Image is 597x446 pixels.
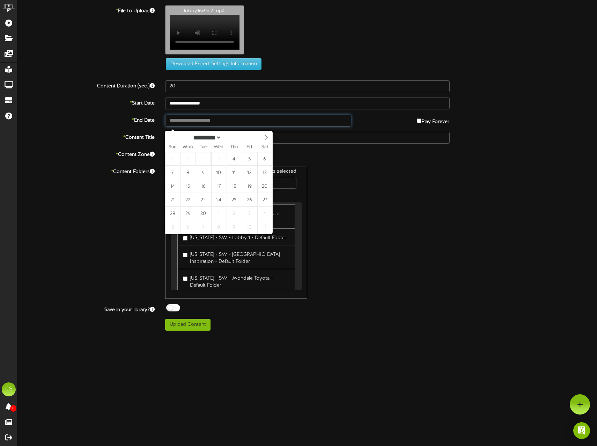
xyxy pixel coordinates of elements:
button: Upload Content [165,319,211,331]
label: Save in your library? [12,304,160,314]
input: [US_STATE] - SW - [GEOGRAPHIC_DATA] Inspiration - Default Folder [183,253,187,257]
span: October 10, 2025 [242,220,257,234]
input: Year [221,134,246,141]
label: [US_STATE] - SW - Avondale Toyota - Default Folder [183,273,290,289]
span: September 30, 2025 [196,207,211,220]
input: [US_STATE] - SW - Avondale Toyota - Default Folder [183,276,187,281]
span: October 4, 2025 [257,207,272,220]
span: September 8, 2025 [180,166,196,179]
span: September 19, 2025 [242,179,257,193]
div: Open Intercom Messenger [573,422,590,439]
span: September 9, 2025 [196,166,211,179]
button: Download Export Settings Information [166,58,261,70]
span: October 7, 2025 [196,220,211,234]
span: Fri [242,145,257,150]
input: [US_STATE] - SW - Lobby 1 - Default Folder [183,236,187,240]
label: File to Upload [12,5,160,15]
span: September 11, 2025 [227,166,242,179]
a: Download Export Settings Information [162,61,261,66]
span: Mon [180,145,196,150]
span: October 6, 2025 [180,220,196,234]
label: Start Date [12,98,160,107]
span: Thu [226,145,242,150]
span: September 27, 2025 [257,193,272,207]
span: Sun [165,145,180,150]
span: September 2, 2025 [196,152,211,166]
span: September 17, 2025 [211,179,226,193]
span: September 25, 2025 [227,193,242,207]
label: Content Duration (sec.) [12,80,160,90]
span: September 16, 2025 [196,179,211,193]
label: Content Folders [12,166,160,175]
span: September 15, 2025 [180,179,196,193]
label: Play Forever [417,115,449,125]
span: September 14, 2025 [165,179,180,193]
span: September 18, 2025 [227,179,242,193]
span: September 5, 2025 [242,152,257,166]
span: Wed [211,145,226,150]
span: September 26, 2025 [242,193,257,207]
span: September 20, 2025 [257,179,272,193]
label: Content Zone [12,149,160,158]
video: Your browser does not support HTML5 video. [170,15,239,50]
span: October 3, 2025 [242,207,257,220]
label: End Date [12,115,160,124]
span: August 31, 2025 [165,152,180,166]
span: September 29, 2025 [180,207,196,220]
span: September 12, 2025 [242,166,257,179]
span: October 8, 2025 [211,220,226,234]
span: October 11, 2025 [257,220,272,234]
span: September 24, 2025 [211,193,226,207]
span: October 9, 2025 [227,220,242,234]
span: September 21, 2025 [165,193,180,207]
span: September 22, 2025 [180,193,196,207]
span: 0 [10,405,16,412]
span: October 5, 2025 [165,220,180,234]
input: Play Forever [417,118,421,123]
input: Title of this Content [165,132,450,144]
label: [US_STATE] - SW - [GEOGRAPHIC_DATA] Inspiration - Default Folder [183,249,290,265]
span: September 6, 2025 [257,152,272,166]
div: CS [2,382,16,396]
span: September 3, 2025 [211,152,226,166]
span: September 4, 2025 [227,152,242,166]
span: September 10, 2025 [211,166,226,179]
span: September 1, 2025 [180,152,196,166]
span: October 2, 2025 [227,207,242,220]
label: Content Title [12,132,160,141]
span: Tue [196,145,211,150]
label: [US_STATE] - SW - Lobby 1 - Default Folder [183,232,286,242]
span: October 1, 2025 [211,207,226,220]
span: September 23, 2025 [196,193,211,207]
span: September 13, 2025 [257,166,272,179]
span: Sat [257,145,272,150]
span: September 7, 2025 [165,166,180,179]
span: September 28, 2025 [165,207,180,220]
